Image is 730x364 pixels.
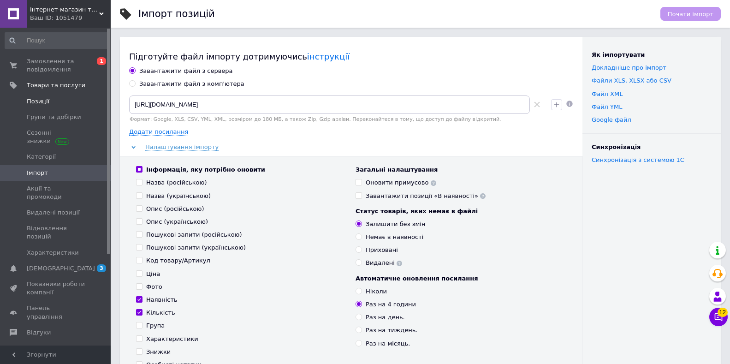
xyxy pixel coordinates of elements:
span: [DEMOGRAPHIC_DATA] [27,264,95,273]
div: Ціна [146,270,160,278]
div: Фото [146,283,162,291]
div: Немає в наявності [366,233,423,241]
div: Синхронізація [592,143,712,151]
span: Відгуки [27,328,51,337]
div: Назва (російською) [146,179,207,187]
div: Раз на день. [366,313,405,322]
div: Пошукові запити (українською) [146,244,246,252]
h1: Імпорт позицій [138,8,215,19]
span: Характеристики [27,249,79,257]
div: Загальні налаштування [356,166,566,174]
div: Раз на тиждень. [366,326,417,334]
div: Підготуйте файл імпорту дотримуючись [129,51,573,62]
span: Відновлення позицій [27,224,85,241]
a: Файл XML [592,90,623,97]
span: Групи та добірки [27,113,81,121]
div: Залишити без змін [366,220,425,228]
a: Google файл [592,116,631,123]
div: Раз на місяць. [366,340,410,348]
button: Чат з покупцем12 [709,308,728,326]
div: Кількість [146,309,175,317]
div: Завантажити файл з комп'ютера [139,80,244,88]
a: інструкції [307,52,350,61]
div: Як імпортувати [592,51,712,59]
span: Категорії [27,153,56,161]
span: Показники роботи компанії [27,280,85,297]
div: Опис (українською) [146,218,208,226]
div: Видалені [366,259,402,267]
span: Налаштування імпорту [145,143,219,151]
div: Знижки [146,348,171,356]
div: Характеристики [146,335,198,343]
span: Інтернет-магазин товарів для творчості "Фурнітура" [30,6,99,14]
div: Завантажити файл з сервера [139,67,233,75]
div: Раз на 4 години [366,300,416,309]
a: Докладніше про імпорт [592,64,666,71]
span: Акції та промокоди [27,185,85,201]
span: Замовлення та повідомлення [27,57,85,74]
div: Автоматичне оновлення посилання [356,274,566,283]
input: Пошук [5,32,109,49]
div: Пошукові запити (російською) [146,231,242,239]
span: Сезонні знижки [27,129,85,145]
div: Інформація, яку потрібно оновити [146,166,265,174]
span: 12 [718,308,728,317]
div: Група [146,322,165,330]
span: 1 [97,57,106,65]
span: Видалені позиції [27,209,80,217]
div: Завантажити позиції «В наявності» [366,192,486,200]
div: Ніколи [366,287,387,296]
a: Файл YML [592,103,622,110]
div: Наявність [146,296,178,304]
span: Позиції [27,97,49,106]
span: Товари та послуги [27,81,85,90]
a: Синхронізація з системою 1С [592,156,684,163]
div: Статус товарів, яких немає в файлі [356,207,566,215]
span: Покупці [27,344,52,352]
div: Опис (російською) [146,205,204,213]
div: Назва (українською) [146,192,211,200]
div: Код товару/Артикул [146,257,210,265]
div: Оновити примусово [366,179,436,187]
a: Файли ХLS, XLSX або CSV [592,77,671,84]
div: Формат: Google, XLS, CSV, YML, XML, розміром до 180 МБ, а також Zip, Gzip архіви. Переконайтеся в... [129,116,544,122]
span: Імпорт [27,169,48,177]
span: Панель управління [27,304,85,321]
div: Ваш ID: 1051479 [30,14,111,22]
span: Додати посилання [129,128,188,136]
input: Вкажіть посилання [129,95,530,114]
div: Приховані [366,246,398,254]
span: 3 [97,264,106,272]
